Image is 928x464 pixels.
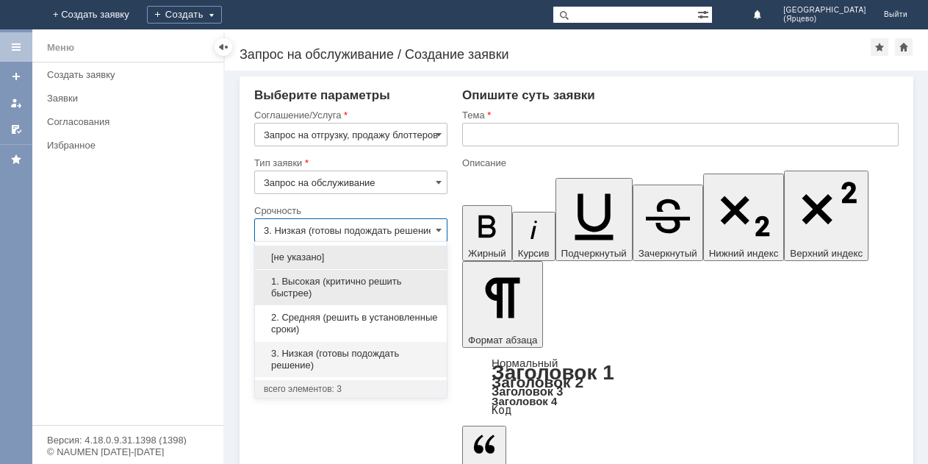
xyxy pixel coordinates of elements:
span: Подчеркнутый [561,248,627,259]
span: Нижний индекс [709,248,779,259]
button: Подчеркнутый [555,178,633,261]
a: Заголовок 4 [492,395,557,407]
div: Создать заявку [47,69,215,80]
span: (Ярцево) [783,15,866,24]
a: Заголовок 3 [492,385,563,398]
span: 1. Высокая (критично решить быстрее) [264,276,438,299]
span: [GEOGRAPHIC_DATA] [783,6,866,15]
div: Формат абзаца [462,358,899,415]
div: Меню [47,39,74,57]
span: 3. Низкая (готовы подождать решение) [264,348,438,371]
div: © NAUMEN [DATE]-[DATE] [47,447,209,457]
a: Код [492,404,511,417]
div: Тип заявки [254,158,445,168]
div: Запрос на обслуживание / Создание заявки [240,47,871,62]
a: Согласования [41,110,220,133]
div: Избранное [47,140,198,151]
a: Нормальный [492,357,558,369]
div: всего элементов: 3 [264,383,438,395]
a: Создать заявку [41,63,220,86]
span: Выберите параметры [254,88,390,102]
div: Сделать домашней страницей [895,38,913,56]
a: Создать заявку [4,65,28,88]
span: [не указано] [264,251,438,263]
span: Формат абзаца [468,335,537,346]
div: Срочность [254,206,445,215]
a: Заголовок 1 [492,361,614,384]
div: Версия: 4.18.0.9.31.1398 (1398) [47,435,209,445]
div: Скрыть меню [215,38,232,56]
span: Верхний индекс [790,248,863,259]
div: Соглашение/Услуга [254,110,445,120]
div: Добавить в избранное [871,38,888,56]
span: Жирный [468,248,506,259]
button: Зачеркнутый [633,185,703,261]
button: Формат абзаца [462,261,543,348]
div: Согласования [47,116,215,127]
div: Тема [462,110,896,120]
span: Расширенный поиск [697,7,712,21]
div: Описание [462,158,896,168]
button: Нижний индекс [703,174,785,261]
span: Зачеркнутый [639,248,697,259]
a: Заголовок 2 [492,374,583,390]
div: Заявки [47,93,215,104]
button: Жирный [462,205,512,261]
span: Курсив [518,248,550,259]
a: Мои заявки [4,91,28,115]
button: Верхний индекс [784,171,868,261]
button: Курсив [512,212,555,261]
a: Мои согласования [4,118,28,141]
div: Создать [147,6,222,24]
a: Заявки [41,87,220,110]
span: Опишите суть заявки [462,88,595,102]
span: 2. Средняя (решить в установленные сроки) [264,312,438,335]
